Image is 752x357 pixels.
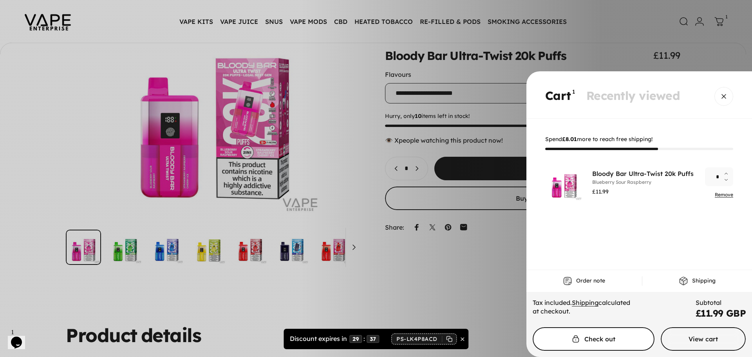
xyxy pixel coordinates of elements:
[592,187,694,196] div: £11.99
[705,167,733,186] input: Quantity for Bloody Bar Ultra-Twist 20k Puffs
[714,87,733,106] button: Close
[586,88,680,103] span: Recently viewed
[545,164,583,202] img: Bloody Bar Ultra-Twist 20k
[586,90,680,103] button: Recently viewed
[724,177,733,186] button: Decrease quantity for Bloody Bar Ultra-Twist 20k Puffs
[696,308,746,318] div: £11.99 GBP
[562,136,577,143] span: £8.01
[592,170,694,178] a: Bloody Bar Ultra-Twist 20k Puffs
[526,276,642,286] button: Order note
[724,167,733,177] button: Increase quantity for Bloody Bar Ultra-Twist 20k Puffs
[696,298,746,307] span: Subtotal
[592,179,651,185] dd: Blueberry Sour Raspberry
[576,277,605,285] span: Order note
[692,277,716,285] span: Shipping
[533,298,636,318] div: Tax included. calculated at checkout.
[533,327,654,351] button: Check out
[661,327,746,351] a: View cart
[8,326,33,349] iframe: chat widget
[545,136,733,143] span: Spend more to reach free shipping!
[715,192,733,198] a: Remove
[572,299,598,306] a: Shipping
